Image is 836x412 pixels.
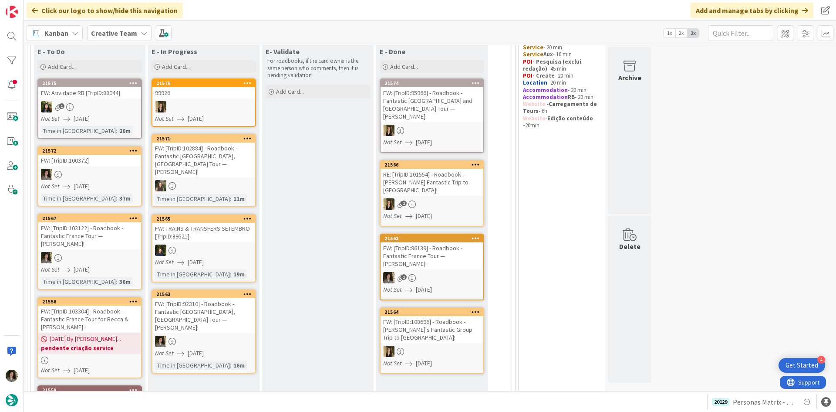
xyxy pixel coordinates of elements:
span: Add Card... [162,63,190,71]
div: 21556 [38,298,141,306]
i: Not Set [41,366,60,374]
div: FW: [TripID:108696] - Roadbook - [PERSON_NAME]'s Fantastic Group Trip to [GEOGRAPHIC_DATA]! [381,316,483,343]
span: [DATE] [416,138,432,147]
span: 2x [675,29,687,37]
span: [DATE] [416,211,432,221]
img: SP [155,101,166,112]
span: : [230,361,231,370]
div: 21562 [381,235,483,242]
i: Not Set [383,212,402,220]
div: 19m [231,269,247,279]
a: 21571FW: [TripID:102884] - Roadbook - Fantastic [GEOGRAPHIC_DATA], [GEOGRAPHIC_DATA] Tour — [PERS... [152,134,256,207]
div: 21574 [381,79,483,87]
div: 2157699926 [152,79,255,99]
div: 21556 [42,299,141,305]
span: [DATE] [74,114,90,123]
div: 21567 [38,215,141,222]
img: SP [383,198,394,210]
span: E - In Progress [152,47,197,56]
div: 21571FW: [TripID:102884] - Roadbook - Fantastic [GEOGRAPHIC_DATA], [GEOGRAPHIC_DATA] Tour — [PERS... [152,135,255,177]
div: 21567 [42,215,141,221]
i: Not Set [41,182,60,190]
div: 21566RE: [TripID:101554] - Roadbook - [PERSON_NAME] Fantastic Trip to [GEOGRAPHIC_DATA]! [381,161,483,196]
div: 21571 [152,135,255,143]
span: : [230,194,231,204]
b: Creative Team [91,29,137,37]
a: 21567FW: [TripID:103122] - Roadbook - Fantastic France Tour — [PERSON_NAME]!MSNot Set[DATE]Time i... [37,214,142,290]
span: E - Done [380,47,405,56]
span: [DATE] [416,285,432,294]
span: Add Card... [276,88,304,95]
div: SP [152,101,255,112]
img: avatar [6,394,18,406]
a: 21572FW: [TripID:100372]MSNot Set[DATE]Time in [GEOGRAPHIC_DATA]:37m [37,146,142,207]
i: Not Set [155,258,174,266]
span: [DATE] [188,349,204,358]
div: 21559 [42,387,141,393]
p: - 30 min [523,87,600,94]
b: pendente criação service [41,344,138,352]
div: 21562FW: [TripID:96139] - Roadbook - Fantastic France Tour — [PERSON_NAME]! [381,235,483,269]
img: MS [155,336,166,347]
div: Open Get Started checklist, remaining modules: 4 [779,358,825,373]
div: FW: [TripID:103304] - Roadbook - Fantastic France Tour for Becca & [PERSON_NAME] ! [38,306,141,333]
span: 3x [687,29,699,37]
div: MS [38,252,141,263]
p: - 20 min [523,44,600,51]
strong: RB [568,93,575,101]
strong: Service [523,51,543,58]
strong: POI [523,72,533,79]
span: 1 [59,103,64,109]
p: - 20 min [523,72,600,79]
div: SP [381,125,483,136]
div: 21563 [156,291,255,297]
div: 21556FW: [TripID:103304] - Roadbook - Fantastic France Tour for Becca & [PERSON_NAME] ! [38,298,141,333]
input: Quick Filter... [708,25,773,41]
p: For roadbooks, if the card owner is the same person who comments, then it is pending validation [267,58,368,79]
span: 1 [401,274,407,280]
a: 2157699926SPNot Set[DATE] [152,78,256,127]
div: Time in [GEOGRAPHIC_DATA] [41,277,116,286]
div: MS [381,272,483,283]
div: 21563FW: [TripID:92310] - Roadbook - Fantastic [GEOGRAPHIC_DATA], [GEOGRAPHIC_DATA] Tour — [PERSO... [152,290,255,333]
span: : [230,269,231,279]
div: RE: [TripID:101554] - Roadbook - [PERSON_NAME] Fantastic Trip to [GEOGRAPHIC_DATA]! [381,169,483,196]
div: FW: [TripID:95966] - Roadbook - Fantastic [GEOGRAPHIC_DATA] and [GEOGRAPHIC_DATA] Tour — [PERSON_... [381,87,483,122]
img: MS [41,252,52,263]
span: [DATE] [188,114,204,123]
img: MC [155,245,166,256]
strong: Accommodation [523,86,568,94]
div: 21567FW: [TripID:103122] - Roadbook - Fantastic France Tour — [PERSON_NAME]! [38,215,141,249]
div: 21575 [38,79,141,87]
strong: Edição conteúdo - [523,115,594,129]
i: Not Set [155,115,174,123]
div: FW: TRAINS & TRANSFERS SETEMBRO [TripID:89521] [152,223,255,242]
div: IG [152,180,255,191]
div: 21562 [384,235,483,242]
a: 21574FW: [TripID:95966] - Roadbook - Fantastic [GEOGRAPHIC_DATA] and [GEOGRAPHIC_DATA] Tour — [PE... [380,78,484,153]
i: Not Set [155,349,174,357]
span: : [116,277,117,286]
div: 11m [231,194,247,204]
div: MS [152,336,255,347]
a: 21562FW: [TripID:96139] - Roadbook - Fantastic France Tour — [PERSON_NAME]!MSNot Set[DATE] [380,234,484,300]
i: Not Set [383,359,402,367]
span: 1x [664,29,675,37]
span: Personas Matrix - Definir Locations [GEOGRAPHIC_DATA] [733,397,795,407]
strong: Aux [543,51,553,58]
span: [DATE] [74,265,90,274]
span: [DATE] [74,366,90,375]
div: 21574 [384,80,483,86]
div: 20129 [712,398,729,406]
span: [DATE] [74,182,90,191]
div: 21565FW: TRAINS & TRANSFERS SETEMBRO [TripID:89521] [152,215,255,242]
strong: Website [523,100,546,108]
span: Support [18,1,40,12]
i: Not Set [41,115,60,123]
div: 21563 [152,290,255,298]
p: - 10 min [523,51,600,58]
div: Time in [GEOGRAPHIC_DATA] [41,126,116,136]
span: [DATE] By [PERSON_NAME]... [50,334,121,344]
a: 21564FW: [TripID:108696] - Roadbook - [PERSON_NAME]'s Fantastic Group Trip to [GEOGRAPHIC_DATA]!S... [380,307,484,374]
div: 21572FW: [TripID:100372] [38,147,141,166]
